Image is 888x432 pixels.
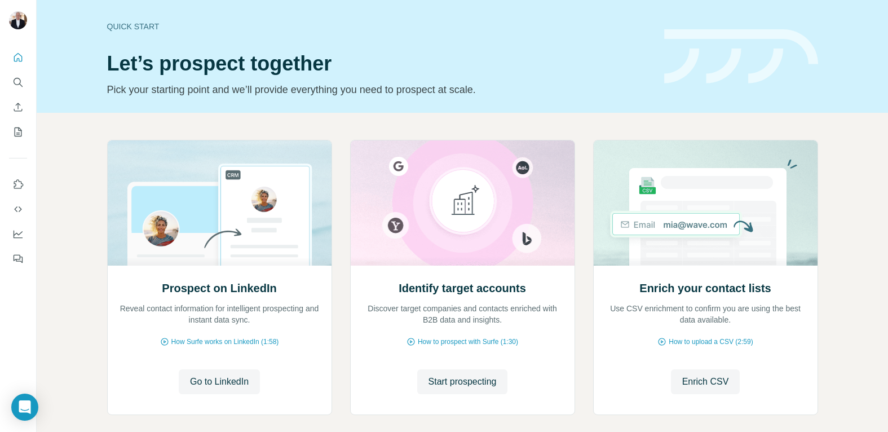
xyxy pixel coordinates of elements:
[9,47,27,68] button: Quick start
[107,52,651,75] h1: Let’s prospect together
[399,280,526,296] h2: Identify target accounts
[11,394,38,421] div: Open Intercom Messenger
[664,29,818,84] img: banner
[362,303,563,325] p: Discover target companies and contacts enriched with B2B data and insights.
[107,21,651,32] div: Quick start
[418,337,518,347] span: How to prospect with Surfe (1:30)
[669,337,753,347] span: How to upload a CSV (2:59)
[605,303,806,325] p: Use CSV enrichment to confirm you are using the best data available.
[107,82,651,98] p: Pick your starting point and we’ll provide everything you need to prospect at scale.
[9,97,27,117] button: Enrich CSV
[162,280,276,296] h2: Prospect on LinkedIn
[179,369,260,394] button: Go to LinkedIn
[9,11,27,29] img: Avatar
[9,224,27,244] button: Dashboard
[350,140,575,266] img: Identify target accounts
[682,375,729,389] span: Enrich CSV
[417,369,508,394] button: Start prospecting
[9,174,27,195] button: Use Surfe on LinkedIn
[107,140,332,266] img: Prospect on LinkedIn
[671,369,740,394] button: Enrich CSV
[9,72,27,92] button: Search
[190,375,249,389] span: Go to LinkedIn
[119,303,320,325] p: Reveal contact information for intelligent prospecting and instant data sync.
[639,280,771,296] h2: Enrich your contact lists
[171,337,279,347] span: How Surfe works on LinkedIn (1:58)
[593,140,818,266] img: Enrich your contact lists
[9,199,27,219] button: Use Surfe API
[428,375,497,389] span: Start prospecting
[9,249,27,269] button: Feedback
[9,122,27,142] button: My lists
